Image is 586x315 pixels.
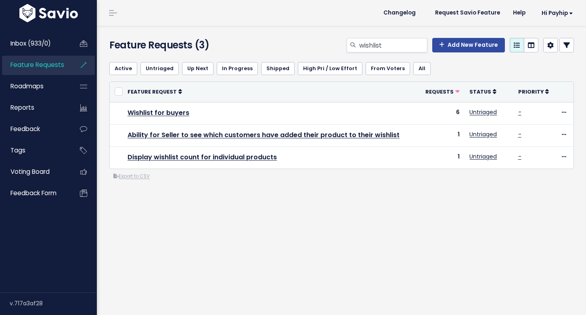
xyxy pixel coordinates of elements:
[2,163,67,181] a: Voting Board
[2,184,67,202] a: Feedback form
[10,189,57,197] span: Feedback form
[10,167,50,176] span: Voting Board
[506,7,532,19] a: Help
[2,141,67,160] a: Tags
[10,103,34,112] span: Reports
[298,62,362,75] a: High Pri / Low Effort
[128,88,182,96] a: Feature Request
[128,108,189,117] a: Wishlist for buyers
[469,152,497,161] a: Untriaged
[261,62,295,75] a: Shipped
[2,98,67,117] a: Reports
[366,62,410,75] a: From Voters
[383,10,416,16] span: Changelog
[419,146,465,169] td: 1
[10,146,25,154] span: Tags
[182,62,213,75] a: Up Next
[429,7,506,19] a: Request Savio Feature
[109,62,574,75] ul: Filter feature requests
[425,88,454,95] span: Requests
[469,88,496,96] a: Status
[413,62,431,75] a: All
[10,293,97,314] div: v.717a3af28
[128,130,400,140] a: Ability for Seller to see which customers have added their product to their wishlist
[140,62,179,75] a: Untriaged
[2,77,67,96] a: Roadmaps
[518,88,544,95] span: Priority
[518,130,521,138] a: -
[542,10,573,16] span: Hi Payhip
[358,38,427,52] input: Search features...
[469,130,497,138] a: Untriaged
[518,108,521,116] a: -
[128,152,277,162] a: Display wishlist count for individual products
[109,38,256,52] h4: Feature Requests (3)
[518,88,549,96] a: Priority
[469,108,497,116] a: Untriaged
[2,56,67,74] a: Feature Requests
[432,38,505,52] a: Add New Feature
[469,88,491,95] span: Status
[128,88,177,95] span: Feature Request
[532,7,580,19] a: Hi Payhip
[425,88,460,96] a: Requests
[2,120,67,138] a: Feedback
[109,62,137,75] a: Active
[217,62,258,75] a: In Progress
[518,152,521,161] a: -
[419,124,465,146] td: 1
[10,82,44,90] span: Roadmaps
[10,60,64,69] span: Feature Requests
[2,34,67,53] a: Inbox (933/0)
[419,102,465,124] td: 6
[10,125,40,133] span: Feedback
[10,39,51,48] span: Inbox (933/0)
[113,173,150,179] a: Export to CSV
[17,4,80,22] img: logo-white.9d6f32f41409.svg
